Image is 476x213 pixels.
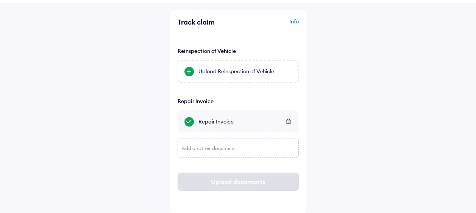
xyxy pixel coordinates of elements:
div: Info [240,18,299,32]
div: Repair Invoice [198,118,292,125]
div: Add another document [178,139,299,157]
div: Track claim [178,18,236,26]
div: Upload Reinspection of Vehicle [198,68,292,75]
div: Repair Invoice [178,98,299,105]
div: Reinspection of Vehicle [178,48,299,54]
